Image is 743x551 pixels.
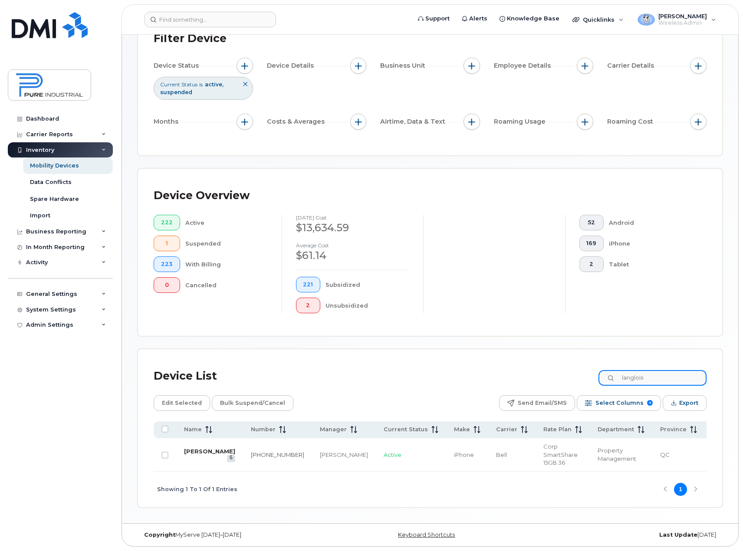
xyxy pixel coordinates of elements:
span: 9 [647,400,653,406]
button: Edit Selected [154,395,210,411]
div: User avatar [638,11,655,28]
span: Select Columns [595,397,644,410]
span: 0 [161,282,173,289]
a: [PHONE_NUMBER] [251,451,304,458]
span: Carrier Details [607,61,657,70]
div: Device Overview [154,184,250,207]
span: Rate Plan [543,426,572,433]
div: [PERSON_NAME] [320,451,368,459]
a: Alerts [456,10,493,27]
button: Page 1 [674,483,687,496]
span: Bell [496,451,507,458]
div: Unsubsidized [325,298,409,313]
span: QC [660,451,670,458]
button: 221 [296,277,321,292]
span: Roaming Usage [494,117,548,126]
span: Airtime, Data & Text [380,117,448,126]
span: iPhone [454,451,474,458]
span: [PERSON_NAME] [658,13,707,20]
span: Quicklinks [583,16,615,23]
span: 52 [586,219,596,226]
div: With Billing [185,256,268,272]
span: Make [454,426,470,433]
a: View Last Bill [227,455,235,462]
span: Showing 1 To 1 Of 1 Entries [157,483,237,496]
strong: Copyright [144,531,175,538]
span: Number [251,426,276,433]
input: Find something... [145,12,276,27]
span: Department [598,426,634,433]
span: Knowledge Base [507,14,559,23]
span: Property Management [598,447,636,462]
span: Manager [320,426,347,433]
span: 1 [161,240,173,247]
span: 222 [161,219,173,226]
span: Employee Details [494,61,553,70]
div: Android [609,215,693,230]
div: [DATE] [528,531,723,538]
span: Roaming Cost [607,117,656,126]
div: iPhone [609,236,693,251]
button: 0 [154,277,180,293]
div: Cancelled [185,277,268,293]
span: Export [679,397,698,410]
span: Alerts [469,14,487,23]
div: Subsidized [325,277,409,292]
a: Support [412,10,456,27]
button: 222 [154,215,180,230]
span: Current Status [384,426,428,433]
span: suspended [160,89,192,95]
span: Corp SmartShare 15GB 36 [543,443,578,466]
span: Costs & Averages [267,117,327,126]
span: Name [184,426,202,433]
span: Months [154,117,181,126]
button: 2 [296,298,321,313]
button: Bulk Suspend/Cancel [212,395,293,411]
div: $61.14 [296,248,410,263]
div: Quicklinks [566,11,630,28]
h4: Average cost [296,243,410,248]
span: Carrier [496,426,517,433]
span: Wireless Admin [658,20,707,26]
button: Send Email/SMS [499,395,575,411]
span: 2 [586,261,596,268]
span: Edit Selected [162,397,202,410]
div: Device List [154,365,217,387]
span: Active [384,451,401,458]
div: Denis Hogan [631,11,722,28]
div: $13,634.59 [296,220,410,235]
span: Bulk Suspend/Cancel [220,397,285,410]
span: Business Unit [380,61,428,70]
span: Device Details [267,61,316,70]
span: 169 [586,240,596,247]
span: 221 [303,281,313,288]
span: 223 [161,261,173,268]
a: [PERSON_NAME] [184,448,235,455]
strong: Last Update [659,531,697,538]
div: Suspended [185,236,268,251]
img: User avatar [638,13,655,26]
span: Send Email/SMS [518,397,567,410]
div: MyServe [DATE]–[DATE] [138,531,332,538]
a: Keyboard Shortcuts [398,531,455,538]
div: Tablet [609,256,693,272]
span: Device Status [154,61,201,70]
button: 1 [154,236,180,251]
button: Export [663,395,707,411]
span: active [205,81,224,88]
h4: [DATE] cost [296,215,410,220]
a: Knowledge Base [493,10,565,27]
span: is [199,81,203,88]
div: Active [185,215,268,230]
span: Current Status [160,81,197,88]
button: 2 [579,256,604,272]
div: Filter Device [154,27,227,50]
button: Select Columns 9 [577,395,661,411]
button: 223 [154,256,180,272]
span: Province [660,426,687,433]
button: 169 [579,236,604,251]
button: 52 [579,215,604,230]
span: 2 [303,302,313,309]
input: Search Device List ... [598,370,707,386]
span: Support [425,14,450,23]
